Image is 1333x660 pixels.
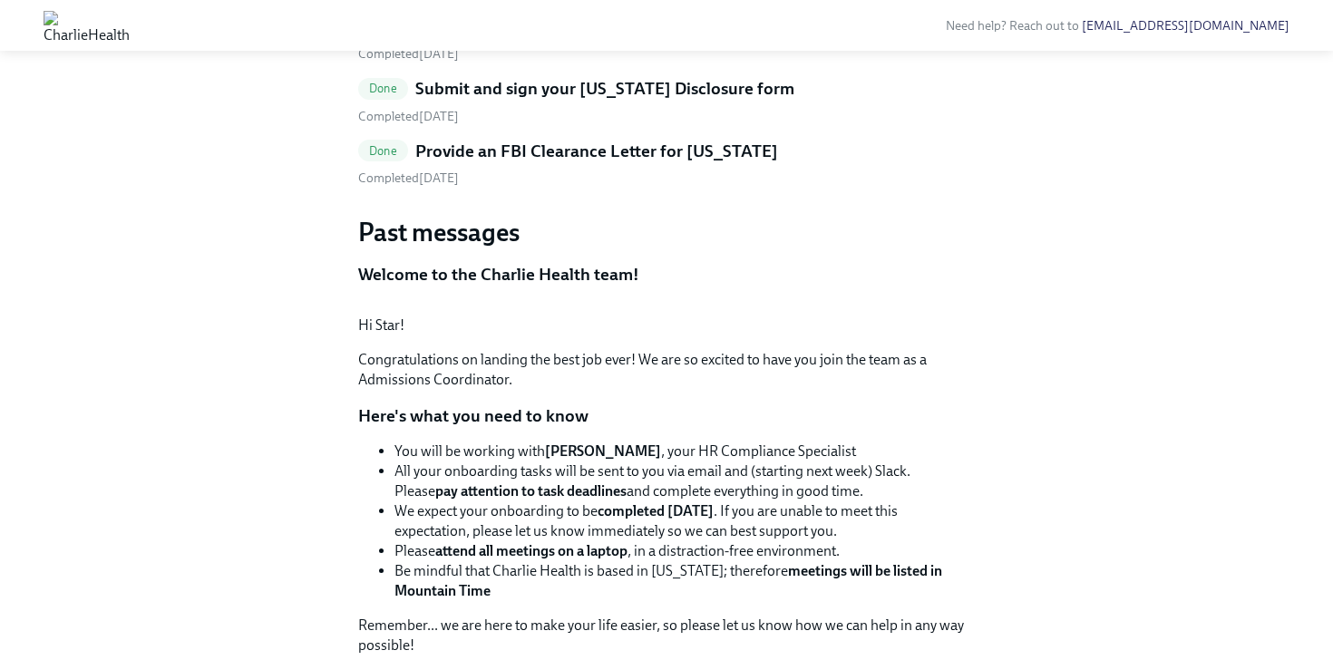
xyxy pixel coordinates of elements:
[358,170,459,186] span: Completed [DATE]
[358,77,975,125] a: DoneSubmit and sign your [US_STATE] Disclosure form Completed[DATE]
[946,18,1289,34] span: Need help? Reach out to
[394,561,975,601] li: Be mindful that Charlie Health is based in [US_STATE]; therefore
[358,350,975,390] p: Congratulations on landing the best job ever! We are so excited to have you join the team as a Ad...
[358,144,408,158] span: Done
[545,442,661,460] strong: [PERSON_NAME]
[358,315,975,335] p: Hi Star!
[415,77,794,101] h5: Submit and sign your [US_STATE] Disclosure form
[394,501,975,541] li: We expect your onboarding to be . If you are unable to meet this expectation, please let us know ...
[358,140,975,188] a: DoneProvide an FBI Clearance Letter for [US_STATE] Completed[DATE]
[358,109,459,124] span: Completed [DATE]
[358,82,408,95] span: Done
[598,502,714,519] strong: completed [DATE]
[358,216,975,248] h3: Past messages
[358,46,459,62] span: Completed [DATE]
[394,541,975,561] li: Please , in a distraction-free environment.
[1082,18,1289,34] a: [EMAIL_ADDRESS][DOMAIN_NAME]
[435,542,628,559] strong: attend all meetings on a laptop
[358,616,975,655] p: Remember... we are here to make your life easier, so please let us know how we can help in any wa...
[394,461,975,501] li: All your onboarding tasks will be sent to you via email and (starting next week) Slack. Please an...
[394,442,975,461] li: You will be working with , your HR Compliance Specialist
[44,11,130,40] img: CharlieHealth
[435,482,627,500] strong: pay attention to task deadlines
[358,404,975,428] p: Here's what you need to know
[415,140,778,163] h5: Provide an FBI Clearance Letter for [US_STATE]
[358,263,975,286] h5: Welcome to the Charlie Health team!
